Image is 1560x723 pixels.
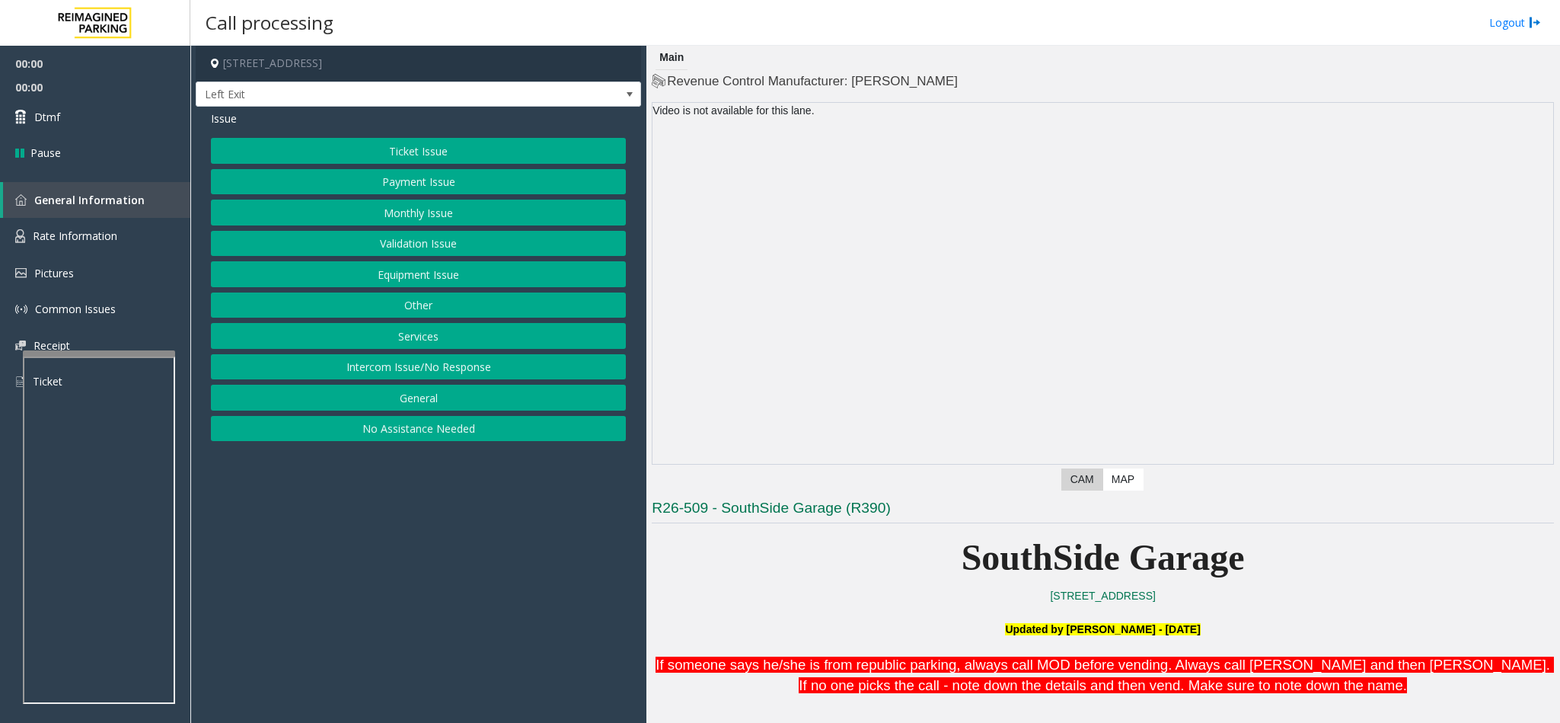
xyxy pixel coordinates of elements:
button: Ticket Issue [211,138,626,164]
span: Pictures [34,266,74,280]
h3: Call processing [198,4,341,41]
span: SouthSide Garage [962,537,1245,577]
div: Main [656,46,687,70]
img: logout [1529,14,1541,30]
button: Intercom Issue/No Response [211,354,626,380]
img: 'icon' [15,268,27,278]
img: 'icon' [15,341,26,350]
span: Common Issues [35,302,116,316]
img: 'icon' [15,303,27,315]
font: Updated by [PERSON_NAME] - [DATE] [1005,623,1200,635]
button: Validation Issue [211,231,626,257]
button: Equipment Issue [211,261,626,287]
button: Monthly Issue [211,200,626,226]
label: CAM [1061,469,1103,491]
button: Other [211,293,626,318]
button: General [211,385,626,411]
span: Left Exit [196,82,552,107]
a: [STREET_ADDRESS] [1050,590,1155,602]
div: Video is not available for this lane. [652,103,1553,119]
img: 'icon' [15,194,27,206]
span: Dtmf [34,109,60,125]
img: 'icon' [15,375,25,389]
h4: Revenue Control Manufacturer: [PERSON_NAME] [652,72,1554,91]
a: General Information [3,182,190,218]
img: 'icon' [15,229,25,243]
label: Map [1102,469,1144,491]
h4: [STREET_ADDRESS] [196,46,641,82]
span: Rate Information [33,229,117,243]
button: Payment Issue [211,169,626,195]
span: . Always call [PERSON_NAME] and then [PERSON_NAME]. If no one picks the call - note down the deta... [799,657,1554,693]
h3: R26-509 - SouthSide Garage (R390) [652,498,1554,523]
span: Receipt [33,338,70,353]
span: Pause [30,145,61,161]
a: Logout [1489,14,1541,30]
span: If someone says he/she is from republic parking, always call MOD before vending [656,657,1168,673]
button: Services [211,323,626,349]
button: No Assistance Needed [211,416,626,442]
span: General Information [34,193,145,207]
span: Issue [211,110,237,126]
